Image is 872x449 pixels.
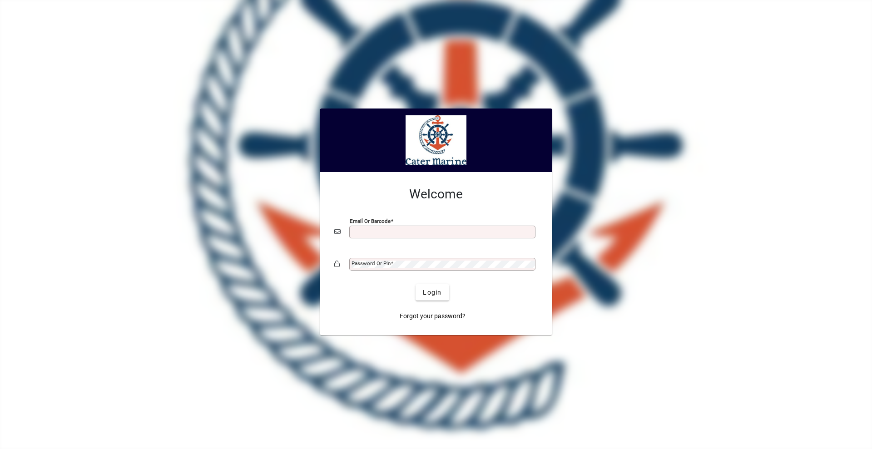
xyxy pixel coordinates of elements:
[352,260,391,266] mat-label: Password or Pin
[350,218,391,224] mat-label: Email or Barcode
[423,288,441,297] span: Login
[396,308,469,324] a: Forgot your password?
[400,311,466,321] span: Forgot your password?
[416,284,449,301] button: Login
[334,187,538,202] h2: Welcome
